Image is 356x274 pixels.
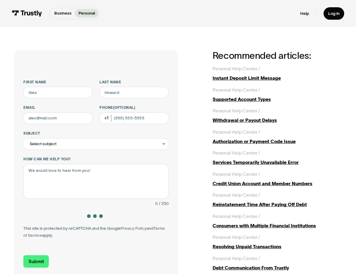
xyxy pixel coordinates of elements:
div: This site is protected by reCAPTCHA and the Google and apply. [23,225,169,239]
label: Phone [99,105,169,110]
div: Personal Help Center / [213,255,260,262]
div: Personal Help Center / [213,129,260,135]
a: Help [300,11,309,16]
a: Personal Help Center /Consumers with Multiple Financial Institutions [213,213,342,229]
div: Debt Communication From Trustly [213,264,342,271]
div: Personal Help Center / [213,107,260,114]
input: Alex [23,87,92,99]
a: Personal Help Center /Supported Account Types [213,86,342,103]
input: Submit [23,255,49,268]
p: Personal [79,10,95,16]
div: Personal Help Center / [213,234,260,241]
a: Privacy Policy [121,226,146,231]
a: Personal Help Center /Services Temporarily Unavailable Error [213,149,342,166]
div: Reinstatement Time After Paying Off Debt [213,201,342,208]
div: Personal Help Center / [213,65,260,72]
a: Personal Help Center /Withdrawal or Payout Delays [213,107,342,124]
a: Personal Help Center /Authorization or Payment Code Issue [213,129,342,145]
h2: Recommended articles: [213,50,342,61]
label: First name [23,80,92,84]
input: (555) 555-5555 [99,112,169,124]
div: 0 [155,200,158,207]
label: Email [23,105,92,110]
div: Credit Union Account and Member Numbers [213,180,342,187]
div: Consumers with Multiple Financial Institutions [213,222,342,229]
div: Personal Help Center / [213,213,260,220]
a: Business [51,9,75,18]
div: Resolving Unpaid Transactions [213,243,342,250]
div: Personal Help Center / [213,171,260,178]
a: Personal [75,9,98,18]
div: Withdrawal or Payout Delays [213,117,342,124]
a: Personal Help Center /Instant Deposit Limit Message [213,65,342,82]
div: Instant Deposit Limit Message [213,75,342,82]
p: Business [54,10,72,16]
a: Personal Help Center /Reinstatement Time After Paying Off Debt [213,192,342,208]
a: Personal Help Center /Debt Communication From Trustly [213,255,342,271]
a: Terms of Service [23,226,165,238]
a: Personal Help Center /Credit Union Account and Member Numbers [213,171,342,187]
div: Personal Help Center / [213,149,260,156]
label: How can we help you? [23,157,169,161]
div: Log in [328,11,340,16]
div: Services Temporarily Unavailable Error [213,159,342,166]
a: Personal Help Center /Resolving Unpaid Transactions [213,234,342,250]
span: (Optional) [113,105,136,109]
div: Supported Account Types [213,96,342,103]
div: Personal Help Center / [213,86,260,93]
div: Authorization or Payment Code Issue [213,138,342,145]
div: Personal Help Center / [213,192,260,199]
div: Select subject [30,140,56,147]
div: / 250 [159,200,169,207]
a: Log in [324,7,344,20]
input: alex@mail.com [23,112,92,124]
label: Subject [23,131,169,135]
img: Trustly Logo [12,10,42,17]
label: Last name [99,80,169,84]
input: Howard [99,87,169,99]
